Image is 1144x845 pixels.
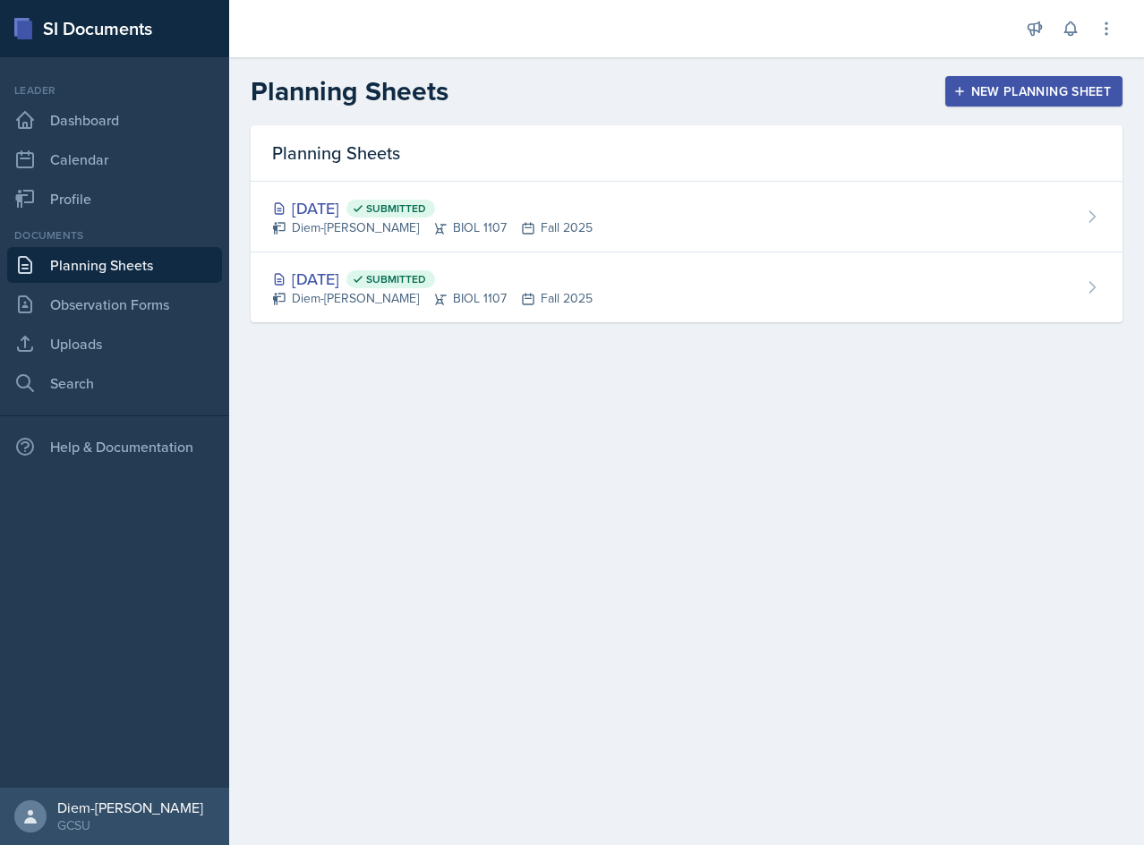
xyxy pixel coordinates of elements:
[251,75,448,107] h2: Planning Sheets
[7,82,222,98] div: Leader
[7,181,222,217] a: Profile
[7,247,222,283] a: Planning Sheets
[7,365,222,401] a: Search
[272,267,593,291] div: [DATE]
[7,286,222,322] a: Observation Forms
[251,252,1123,322] a: [DATE] Submitted Diem-[PERSON_NAME]BIOL 1107Fall 2025
[251,125,1123,182] div: Planning Sheets
[957,84,1111,98] div: New Planning Sheet
[7,102,222,138] a: Dashboard
[945,76,1123,107] button: New Planning Sheet
[251,182,1123,252] a: [DATE] Submitted Diem-[PERSON_NAME]BIOL 1107Fall 2025
[366,201,426,216] span: Submitted
[57,816,203,834] div: GCSU
[366,272,426,286] span: Submitted
[272,289,593,308] div: Diem-[PERSON_NAME] BIOL 1107 Fall 2025
[7,429,222,465] div: Help & Documentation
[7,141,222,177] a: Calendar
[7,326,222,362] a: Uploads
[272,218,593,237] div: Diem-[PERSON_NAME] BIOL 1107 Fall 2025
[272,196,593,220] div: [DATE]
[57,798,203,816] div: Diem-[PERSON_NAME]
[7,227,222,243] div: Documents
